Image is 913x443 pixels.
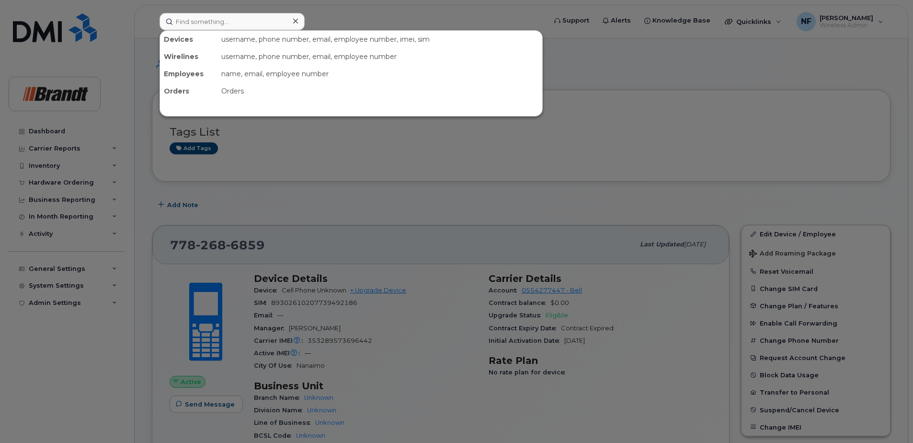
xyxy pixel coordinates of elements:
div: Orders [160,82,217,100]
div: name, email, employee number [217,65,542,82]
div: Wirelines [160,48,217,65]
div: Orders [217,82,542,100]
div: Devices [160,31,217,48]
div: username, phone number, email, employee number [217,48,542,65]
div: Employees [160,65,217,82]
div: username, phone number, email, employee number, imei, sim [217,31,542,48]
